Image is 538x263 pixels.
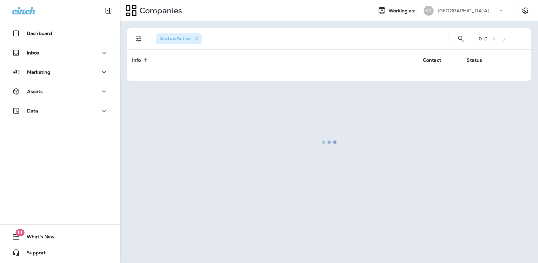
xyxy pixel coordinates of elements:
p: Dashboard [27,31,52,36]
button: Marketing [7,65,113,79]
button: Inbox [7,46,113,59]
span: What's New [20,234,55,242]
p: Assets [27,89,43,94]
p: Inbox [27,50,39,55]
button: 19What's New [7,230,113,243]
button: Support [7,246,113,259]
p: [GEOGRAPHIC_DATA] [438,8,489,13]
span: 19 [15,229,24,236]
span: Working as: [389,8,417,14]
div: KR [424,6,434,16]
p: Data [27,108,38,113]
button: Data [7,104,113,117]
button: Assets [7,85,113,98]
button: Settings [519,5,531,17]
button: Collapse Sidebar [99,4,118,17]
button: Dashboard [7,27,113,40]
span: Support [20,250,46,258]
p: Marketing [27,69,50,75]
p: Companies [137,6,182,16]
